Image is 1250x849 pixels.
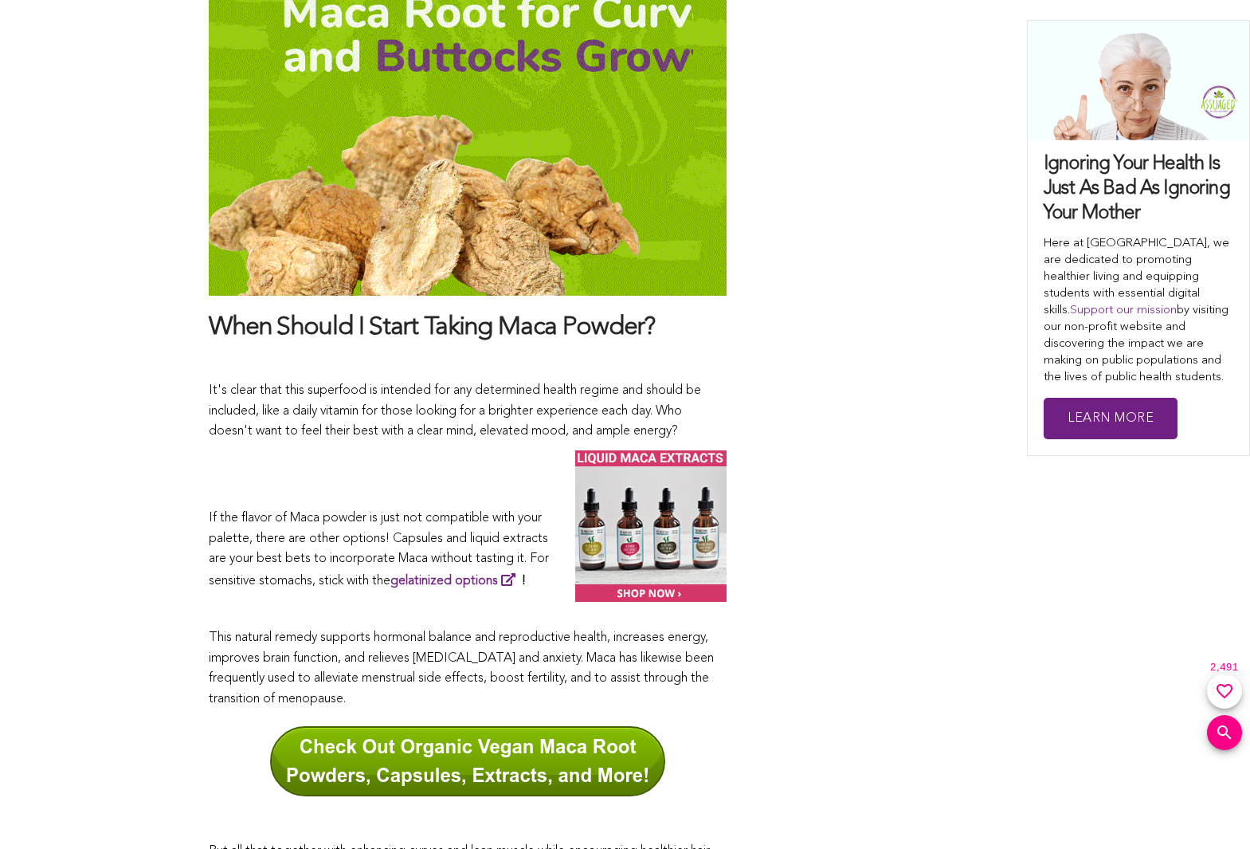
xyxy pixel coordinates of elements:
[390,575,526,588] strong: !
[575,450,727,602] img: Maca-Team-Liquid-Maca-Extracts-190x190
[209,631,714,706] span: This natural remedy supports hormonal balance and reproductive health, increases energy, improves...
[1044,398,1178,440] a: Learn More
[209,384,701,438] span: It's clear that this superfood is intended for any determined health regime and should be include...
[1170,772,1250,849] iframe: Chat Widget
[209,312,727,345] h2: When Should I Start Taking Maca Powder?
[270,726,665,796] img: Check Out Organic Vegan Maca Root Powders, Capsules, Extracts, and More!
[209,512,549,588] span: If the flavor of Maca powder is just not compatible with your palette, there are other options! C...
[390,575,522,588] a: gelatinized options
